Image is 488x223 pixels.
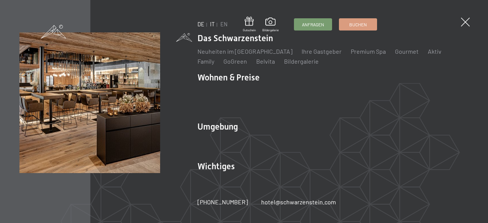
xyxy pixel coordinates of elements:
[395,48,419,55] a: Gourmet
[428,48,441,55] a: Aktiv
[284,58,319,65] a: Bildergalerie
[261,198,336,206] a: hotel@schwarzenstein.com
[262,18,279,32] a: Bildergalerie
[349,21,367,28] span: Buchen
[197,198,248,206] a: [PHONE_NUMBER]
[243,28,256,32] span: Gutschein
[294,19,332,30] a: Anfragen
[210,21,215,27] a: IT
[197,21,204,27] a: DE
[220,21,228,27] a: EN
[302,21,324,28] span: Anfragen
[197,48,292,55] a: Neuheiten im [GEOGRAPHIC_DATA]
[339,19,377,30] a: Buchen
[351,48,386,55] a: Premium Spa
[302,48,342,55] a: Ihre Gastgeber
[223,58,247,65] a: GoGreen
[197,58,214,65] a: Family
[256,58,275,65] a: Belvita
[262,28,279,32] span: Bildergalerie
[243,17,256,32] a: Gutschein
